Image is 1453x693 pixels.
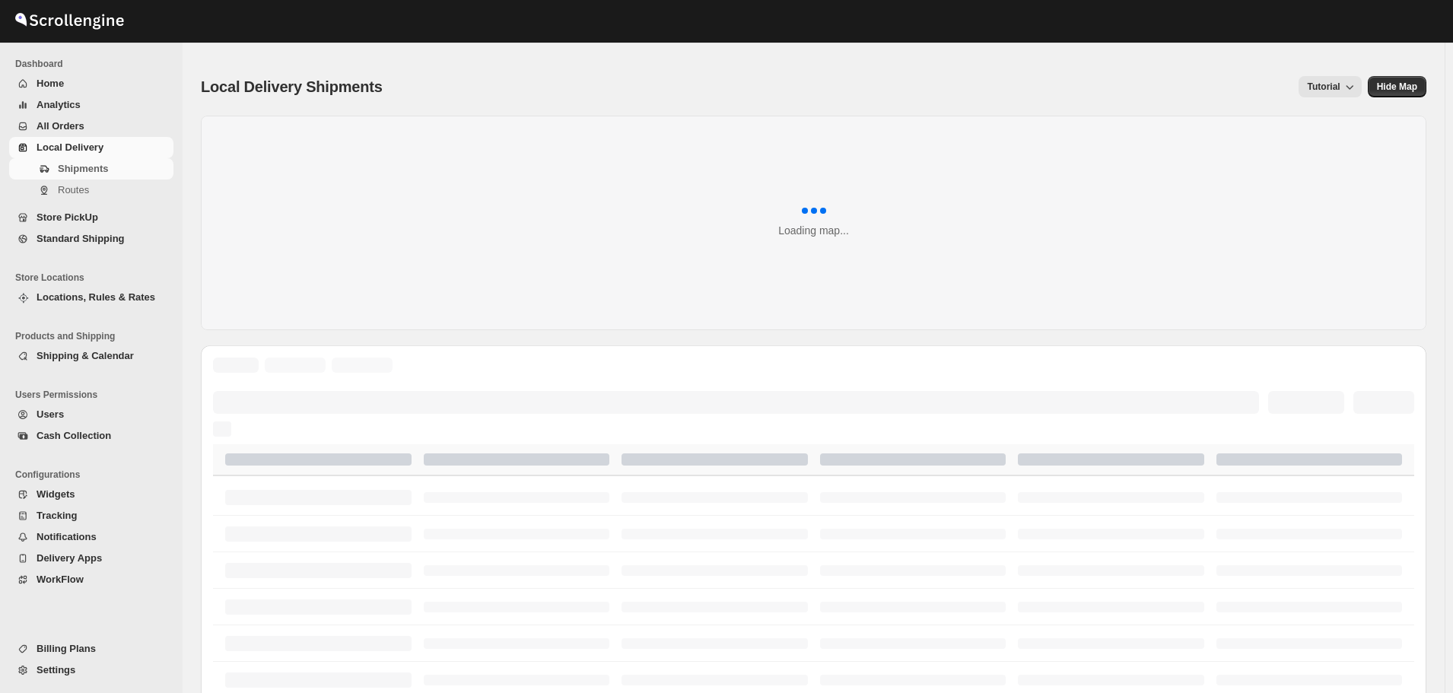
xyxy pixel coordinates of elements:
[9,116,173,137] button: All Orders
[37,350,134,361] span: Shipping & Calendar
[9,484,173,505] button: Widgets
[37,99,81,110] span: Analytics
[58,184,89,196] span: Routes
[37,510,77,521] span: Tracking
[37,120,84,132] span: All Orders
[9,638,173,660] button: Billing Plans
[58,163,108,174] span: Shipments
[9,180,173,201] button: Routes
[37,408,64,420] span: Users
[37,78,64,89] span: Home
[15,58,175,70] span: Dashboard
[9,526,173,548] button: Notifications
[37,552,102,564] span: Delivery Apps
[201,78,383,95] span: Local Delivery Shipments
[1299,76,1362,97] button: Tutorial
[37,141,103,153] span: Local Delivery
[9,505,173,526] button: Tracking
[9,287,173,308] button: Locations, Rules & Rates
[15,272,175,284] span: Store Locations
[37,574,84,585] span: WorkFlow
[15,469,175,481] span: Configurations
[9,660,173,681] button: Settings
[9,158,173,180] button: Shipments
[9,94,173,116] button: Analytics
[37,430,111,441] span: Cash Collection
[37,643,96,654] span: Billing Plans
[9,404,173,425] button: Users
[37,531,97,542] span: Notifications
[1308,81,1340,92] span: Tutorial
[37,233,125,244] span: Standard Shipping
[778,223,849,238] div: Loading map...
[9,425,173,447] button: Cash Collection
[15,330,175,342] span: Products and Shipping
[15,389,175,401] span: Users Permissions
[9,73,173,94] button: Home
[9,548,173,569] button: Delivery Apps
[37,488,75,500] span: Widgets
[37,291,155,303] span: Locations, Rules & Rates
[1377,81,1417,93] span: Hide Map
[9,345,173,367] button: Shipping & Calendar
[1368,76,1426,97] button: Map action label
[9,569,173,590] button: WorkFlow
[37,664,75,676] span: Settings
[37,211,98,223] span: Store PickUp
